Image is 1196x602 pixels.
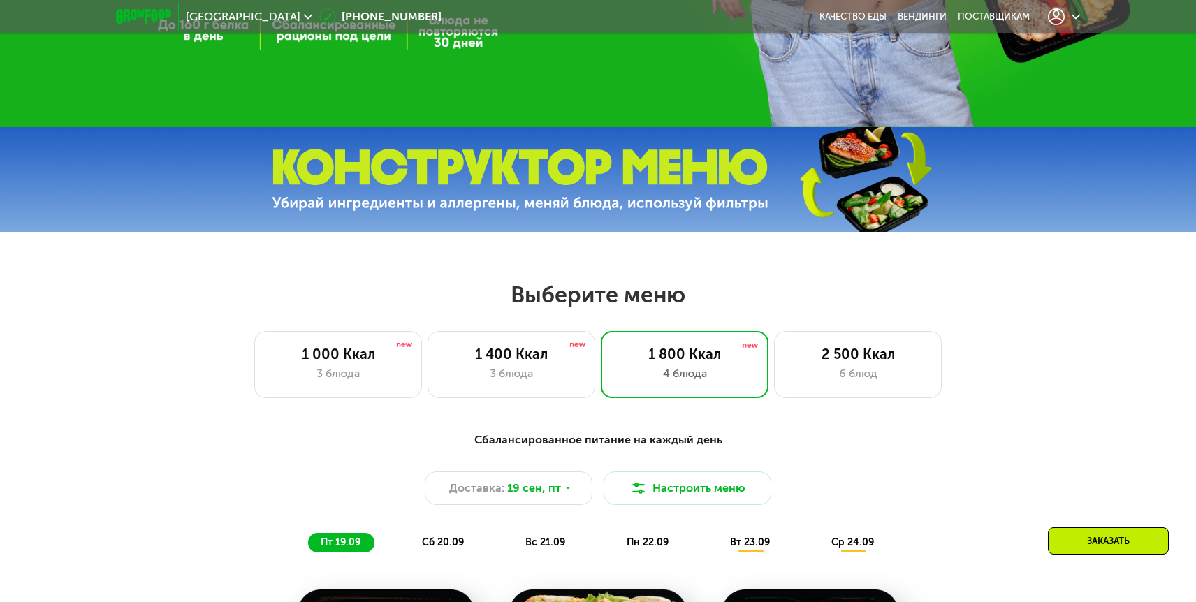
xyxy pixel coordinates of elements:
[831,536,874,548] span: ср 24.09
[898,11,947,22] a: Вендинги
[730,536,770,548] span: вт 23.09
[789,365,927,382] div: 6 блюд
[449,480,504,497] span: Доставка:
[627,536,669,548] span: пн 22.09
[525,536,565,548] span: вс 21.09
[45,281,1151,309] h2: Выберите меню
[269,365,407,382] div: 3 блюда
[186,11,300,22] span: [GEOGRAPHIC_DATA]
[442,346,581,362] div: 1 400 Ккал
[422,536,464,548] span: сб 20.09
[1048,527,1169,555] div: Заказать
[615,346,754,362] div: 1 800 Ккал
[958,11,1030,22] div: поставщикам
[319,8,442,25] a: [PHONE_NUMBER]
[615,365,754,382] div: 4 блюда
[321,536,360,548] span: пт 19.09
[442,365,581,382] div: 3 блюда
[269,346,407,362] div: 1 000 Ккал
[604,471,771,505] button: Настроить меню
[789,346,927,362] div: 2 500 Ккал
[819,11,887,22] a: Качество еды
[507,480,561,497] span: 19 сен, пт
[184,432,1012,449] div: Сбалансированное питание на каждый день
